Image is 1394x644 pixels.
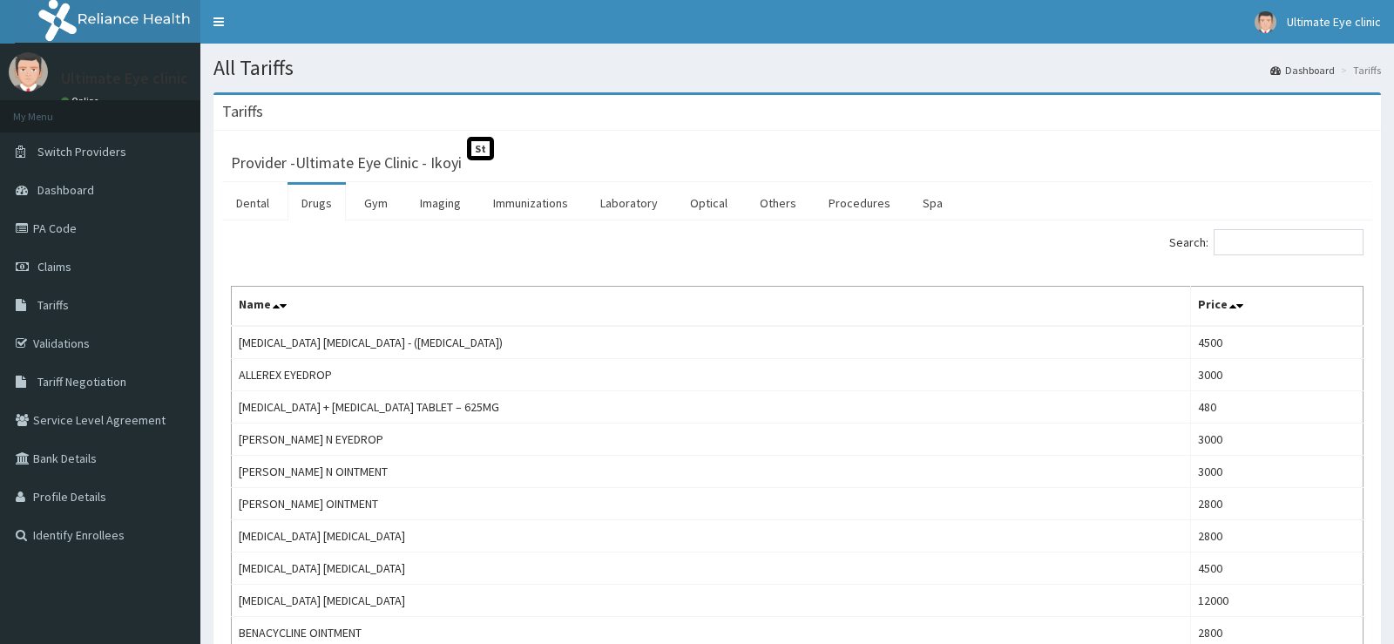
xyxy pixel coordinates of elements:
[1214,229,1364,255] input: Search:
[37,259,71,275] span: Claims
[61,95,103,107] a: Online
[9,52,48,92] img: User Image
[1191,424,1364,456] td: 3000
[586,185,672,221] a: Laboratory
[232,326,1191,359] td: [MEDICAL_DATA] [MEDICAL_DATA] - ([MEDICAL_DATA])
[467,137,494,160] span: St
[232,456,1191,488] td: [PERSON_NAME] N OINTMENT
[213,57,1381,79] h1: All Tariffs
[1169,229,1364,255] label: Search:
[350,185,402,221] a: Gym
[37,182,94,198] span: Dashboard
[222,104,263,119] h3: Tariffs
[61,71,188,86] p: Ultimate Eye clinic
[288,185,346,221] a: Drugs
[232,520,1191,552] td: [MEDICAL_DATA] [MEDICAL_DATA]
[1191,520,1364,552] td: 2800
[479,185,582,221] a: Immunizations
[746,185,810,221] a: Others
[37,297,69,313] span: Tariffs
[1191,359,1364,391] td: 3000
[1287,14,1381,30] span: Ultimate Eye clinic
[1191,456,1364,488] td: 3000
[222,185,283,221] a: Dental
[232,391,1191,424] td: [MEDICAL_DATA] + [MEDICAL_DATA] TABLET – 625MG
[1270,63,1335,78] a: Dashboard
[1191,287,1364,327] th: Price
[232,552,1191,585] td: [MEDICAL_DATA] [MEDICAL_DATA]
[232,287,1191,327] th: Name
[406,185,475,221] a: Imaging
[1191,488,1364,520] td: 2800
[232,424,1191,456] td: [PERSON_NAME] N EYEDROP
[231,155,462,171] h3: Provider - Ultimate Eye Clinic - Ikoyi
[676,185,741,221] a: Optical
[1191,585,1364,617] td: 12000
[1191,391,1364,424] td: 480
[232,488,1191,520] td: [PERSON_NAME] OINTMENT
[37,144,126,159] span: Switch Providers
[815,185,904,221] a: Procedures
[37,374,126,390] span: Tariff Negotiation
[232,359,1191,391] td: ALLEREX EYEDROP
[909,185,957,221] a: Spa
[1336,63,1381,78] li: Tariffs
[1255,11,1276,33] img: User Image
[1191,552,1364,585] td: 4500
[1191,326,1364,359] td: 4500
[232,585,1191,617] td: [MEDICAL_DATA] [MEDICAL_DATA]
